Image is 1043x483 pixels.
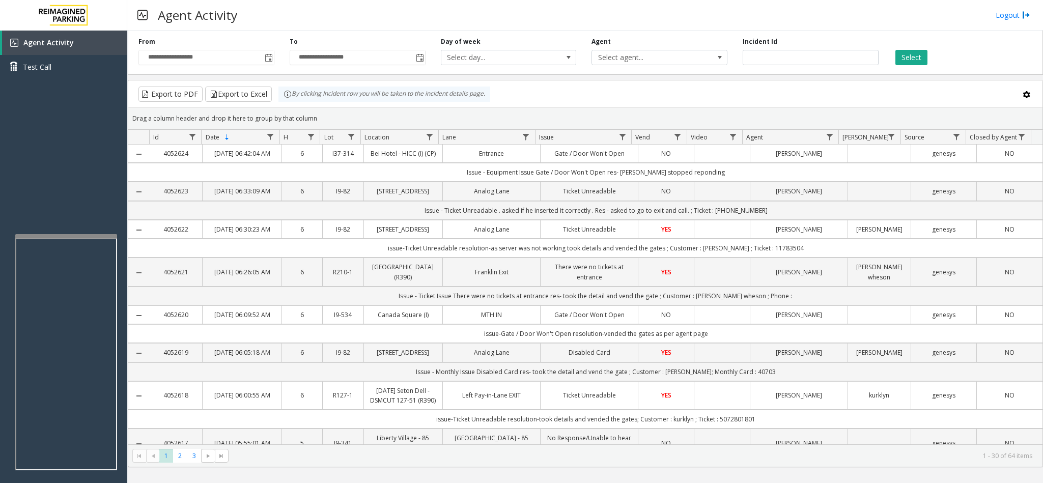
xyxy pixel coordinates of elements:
a: Source Filter Menu [950,130,964,144]
a: NO [983,186,1036,196]
div: Data table [128,130,1042,444]
a: NO [983,438,1036,448]
span: Sortable [223,133,231,141]
a: 6 [288,267,316,277]
a: 4052623 [155,186,196,196]
a: [DATE] 06:26:05 AM [209,267,275,277]
td: issue-Gate / Door Won't Open resolution-vended the gates as per agent page [149,324,1042,343]
a: Ticket Unreadable [547,224,632,234]
a: Agent Filter Menu [823,130,836,144]
a: Closed by Agent Filter Menu [1015,130,1029,144]
a: Issue Filter Menu [615,130,629,144]
a: NO [983,224,1036,234]
a: Liberty Village - 85 [PERSON_NAME] (I) [370,433,437,452]
img: 'icon' [10,39,18,47]
a: [PERSON_NAME] [756,149,841,158]
a: Ticket Unreadable [547,186,632,196]
span: Agent [746,133,763,141]
a: genesys [917,348,971,357]
span: NO [1005,268,1014,276]
a: Collapse Details [128,440,149,448]
span: NO [1005,225,1014,234]
a: Date Filter Menu [264,130,277,144]
a: [PERSON_NAME] [756,310,841,320]
a: NO [644,310,688,320]
a: YES [644,224,688,234]
a: NO [983,348,1036,357]
a: Collapse Details [128,311,149,320]
span: Select agent... [592,50,700,65]
a: 4052619 [155,348,196,357]
a: 4052624 [155,149,196,158]
a: I9-82 [329,348,357,357]
span: NO [661,310,671,319]
a: NO [983,267,1036,277]
a: [PERSON_NAME] [756,390,841,400]
a: Lot Filter Menu [345,130,358,144]
a: H Filter Menu [304,130,318,144]
a: I9-82 [329,224,357,234]
a: [PERSON_NAME] [756,224,841,234]
a: 6 [288,149,316,158]
td: Issue - Ticket Unreadable . asked if he inserted it correctly . Res - asked to go to exit and cal... [149,201,1042,220]
span: NO [1005,149,1014,158]
a: 6 [288,186,316,196]
span: NO [661,149,671,158]
a: [DATE] 05:55:01 AM [209,438,275,448]
a: Collapse Details [128,226,149,234]
span: NO [1005,187,1014,195]
a: Parker Filter Menu [885,130,898,144]
a: I9-82 [329,186,357,196]
a: genesys [917,186,971,196]
a: [DATE] 06:05:18 AM [209,348,275,357]
label: Agent [591,37,611,46]
a: 4052618 [155,390,196,400]
a: Lane Filter Menu [519,130,533,144]
a: I9-341 [329,438,357,448]
span: Closed by Agent [970,133,1017,141]
img: logout [1022,10,1030,20]
a: [DATE] 06:00:55 AM [209,390,275,400]
span: Lane [442,133,456,141]
a: 6 [288,390,316,400]
a: Gate / Door Won't Open [547,149,632,158]
button: Export to Excel [205,87,272,102]
span: Test Call [23,62,51,72]
span: Video [691,133,708,141]
a: YES [644,267,688,277]
a: No Response/Unable to hear [PERSON_NAME] [547,433,632,452]
a: YES [644,348,688,357]
a: [PERSON_NAME] [854,348,904,357]
a: Collapse Details [128,188,149,196]
a: [PERSON_NAME] [756,348,841,357]
span: NO [1005,439,1014,447]
a: 4052620 [155,310,196,320]
img: pageIcon [137,3,148,27]
a: Collapse Details [128,392,149,400]
a: [STREET_ADDRESS] [370,348,437,357]
span: YES [661,225,671,234]
span: Toggle popup [263,50,274,65]
a: 6 [288,348,316,357]
span: Agent Activity [23,38,74,47]
span: Toggle popup [414,50,425,65]
a: NO [644,149,688,158]
a: [STREET_ADDRESS] [370,224,437,234]
span: Go to the next page [201,449,215,463]
span: [PERSON_NAME] [842,133,889,141]
a: [PERSON_NAME] [756,438,841,448]
a: [DATE] 06:42:04 AM [209,149,275,158]
a: Collapse Details [128,269,149,277]
a: NO [983,310,1036,320]
a: [DATE] 06:09:52 AM [209,310,275,320]
a: [DATE] 06:33:09 AM [209,186,275,196]
div: By clicking Incident row you will be taken to the incident details page. [278,87,490,102]
span: Lot [324,133,333,141]
a: Analog Lane [449,348,534,357]
h3: Agent Activity [153,3,242,27]
span: Page 3 [187,449,201,463]
a: genesys [917,438,971,448]
span: Page 1 [159,449,173,463]
a: R210-1 [329,267,357,277]
span: Go to the last page [217,452,225,460]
